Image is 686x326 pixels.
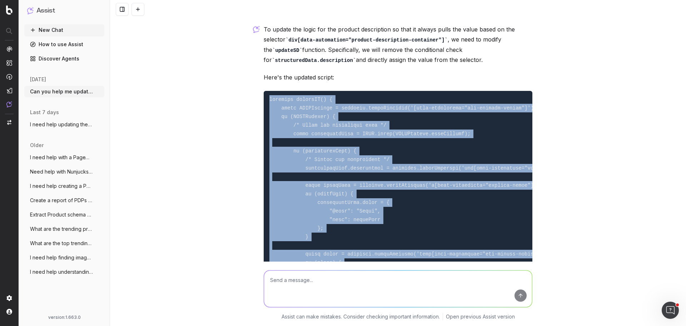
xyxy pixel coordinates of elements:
span: Need help with Nunjucks to use for avail [30,168,93,175]
p: Assist can make mistakes. Consider checking important information. [282,313,440,320]
img: Studio [6,88,12,93]
span: last 7 days [30,109,59,116]
span: I need help with a PageWorkers optimisat [30,154,93,161]
span: Extract Product schema markup for this p [30,211,93,218]
code: structuredData.description [272,58,356,63]
h1: Assist [36,6,55,16]
span: Create a report of PDPs and whether they [30,197,93,204]
span: I need help finding images with missing [30,254,93,261]
button: Assist [27,6,101,16]
img: Botify logo [6,5,13,15]
span: [DATE] [30,76,46,83]
img: Analytics [6,46,12,52]
a: Discover Agents [24,53,104,64]
button: I need help creating a PageWorker optimi [24,180,104,192]
span: What are the top trending products for 2 [30,240,93,247]
span: What are the trending products for the u [30,225,93,233]
span: I need help understanding the reason beh [30,268,93,276]
p: Here's the updated script: [264,72,532,82]
code: div[data-automation="product-description-container"] [285,37,448,43]
button: Need help with Nunjucks to use for avail [24,166,104,177]
button: What are the top trending products for 2 [24,238,104,249]
img: Setting [6,295,12,301]
a: How to use Assist [24,39,104,50]
img: Assist [27,7,34,14]
div: version: 1.663.0 [27,315,101,320]
img: Botify assist logo [253,26,260,33]
iframe: Intercom live chat [662,302,679,319]
button: I need help with a PageWorkers optimisat [24,152,104,163]
img: Activation [6,74,12,80]
button: I need help understanding the reason beh [24,266,104,278]
button: Extract Product schema markup for this p [24,209,104,220]
button: New Chat [24,24,104,36]
span: Can you help me update this JS script? I [30,88,93,95]
button: Can you help me update this JS script? I [24,86,104,97]
img: Switch project [7,120,11,125]
button: Create a report of PDPs and whether they [24,195,104,206]
img: My account [6,309,12,315]
span: older [30,142,44,149]
button: I need help finding images with missing [24,252,104,263]
img: Assist [6,101,12,107]
img: Intelligence [6,60,12,66]
span: I need help updating the below JS script [30,121,93,128]
a: Open previous Assist version [446,313,515,320]
p: To update the logic for the product description so that it always pulls the value based on the se... [264,24,532,65]
code: updateSD [272,48,302,53]
span: I need help creating a PageWorker optimi [30,183,93,190]
button: What are the trending products for the u [24,223,104,235]
button: I need help updating the below JS script [24,119,104,130]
